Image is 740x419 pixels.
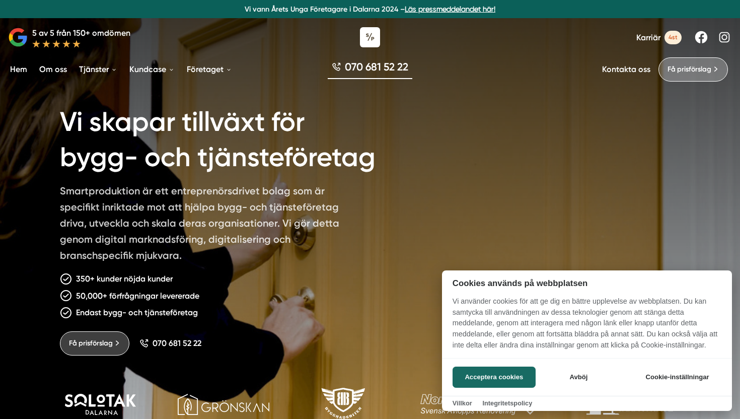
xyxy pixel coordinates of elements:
[539,367,619,388] button: Avböj
[633,367,721,388] button: Cookie-inställningar
[482,399,532,407] a: Integritetspolicy
[442,278,732,288] h2: Cookies används på webbplatsen
[442,296,732,358] p: Vi använder cookies för att ge dig en bättre upplevelse av webbplatsen. Du kan samtycka till anvä...
[453,399,472,407] a: Villkor
[453,367,536,388] button: Acceptera cookies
